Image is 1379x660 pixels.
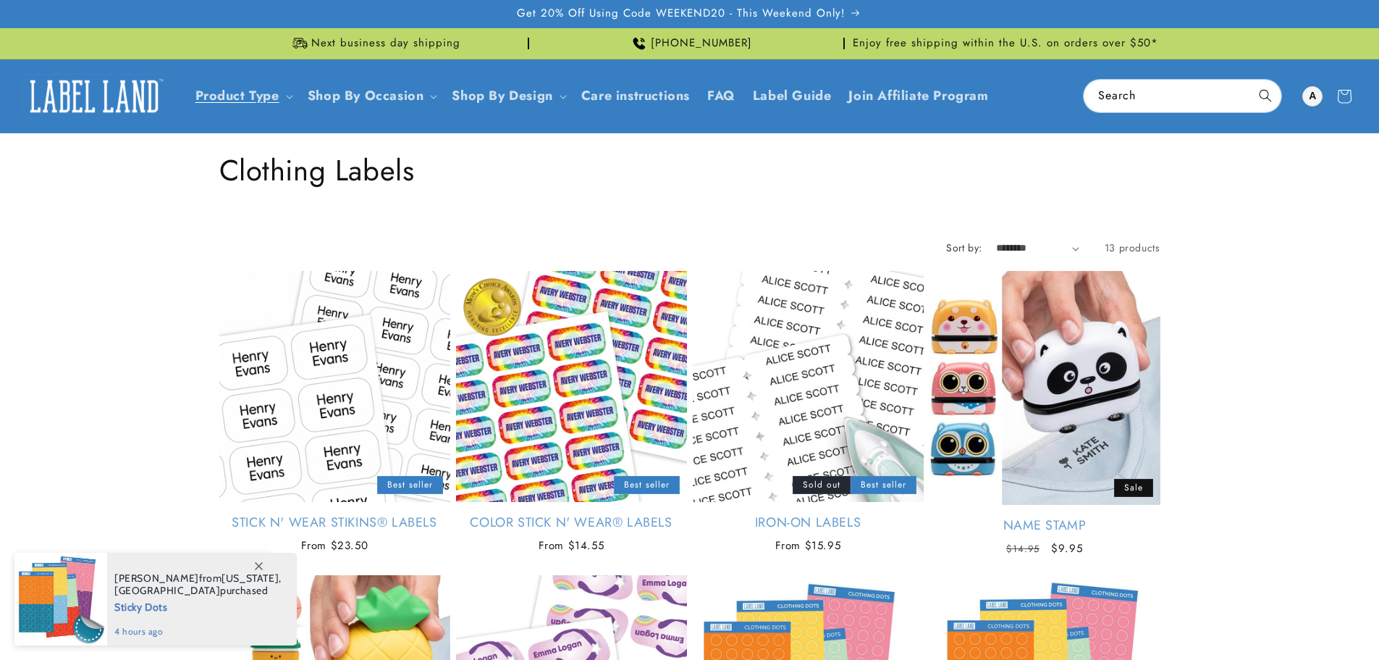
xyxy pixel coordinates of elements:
[651,36,752,51] span: [PHONE_NUMBER]
[114,572,282,597] span: from , purchased
[17,68,172,124] a: Label Land
[22,74,166,119] img: Label Land
[581,88,690,104] span: Care instructions
[195,86,279,105] a: Product Type
[699,79,744,113] a: FAQ
[929,517,1160,534] a: Name Stamp
[848,88,988,104] span: Join Affiliate Program
[114,584,220,597] span: [GEOGRAPHIC_DATA]
[114,572,199,585] span: [PERSON_NAME]
[851,28,1160,59] div: Announcement
[744,79,840,113] a: Label Guide
[308,88,424,104] span: Shop By Occasion
[187,79,299,113] summary: Product Type
[517,7,845,21] span: Get 20% Off Using Code WEEKEND20 - This Weekend Only!
[535,28,845,59] div: Announcement
[707,88,735,104] span: FAQ
[299,79,444,113] summary: Shop By Occasion
[1105,241,1160,255] span: 13 products
[219,28,529,59] div: Announcement
[753,88,832,104] span: Label Guide
[219,514,450,531] a: Stick N' Wear Stikins® Labels
[452,86,552,105] a: Shop By Design
[222,572,279,585] span: [US_STATE]
[853,36,1158,51] span: Enjoy free shipping within the U.S. on orders over $50*
[573,79,699,113] a: Care instructions
[946,241,982,255] label: Sort by:
[693,514,924,531] a: Iron-On Labels
[219,151,1160,189] h1: Clothing Labels
[311,36,460,51] span: Next business day shipping
[443,79,572,113] summary: Shop By Design
[1249,80,1281,112] button: Search
[840,79,997,113] a: Join Affiliate Program
[456,514,687,531] a: Color Stick N' Wear® Labels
